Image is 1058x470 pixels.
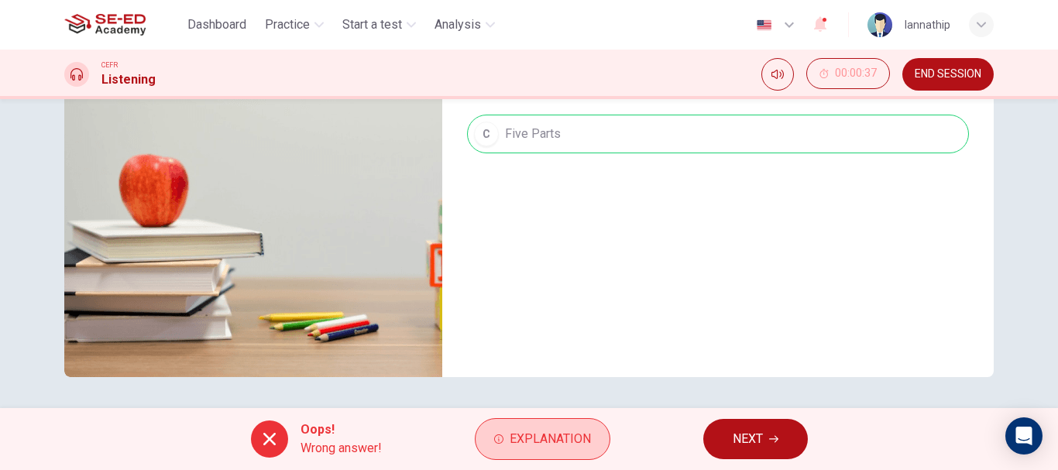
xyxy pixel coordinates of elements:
span: Wrong answer! [301,439,382,458]
span: END SESSION [915,68,981,81]
button: Dashboard [181,11,252,39]
div: lannathip [905,15,950,34]
span: Oops! [301,420,382,439]
img: Profile picture [867,12,892,37]
div: Mute [761,58,794,91]
div: Hide [806,58,890,91]
button: Explanation [475,418,610,460]
img: en [754,19,774,31]
div: Open Intercom Messenger [1005,417,1043,455]
button: Practice [259,11,330,39]
button: 00:00:37 [806,58,890,89]
button: NEXT [703,419,808,459]
button: Analysis [428,11,501,39]
button: Start a test [336,11,422,39]
span: CEFR [101,60,118,70]
span: Dashboard [187,15,246,34]
span: Practice [265,15,310,34]
button: END SESSION [902,58,994,91]
span: Start a test [342,15,402,34]
h1: Listening [101,70,156,89]
span: NEXT [733,428,763,450]
span: Analysis [435,15,481,34]
img: SE-ED Academy logo [64,9,146,40]
span: Explanation [510,428,591,450]
a: SE-ED Academy logo [64,9,181,40]
span: 00:00:37 [835,67,877,80]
